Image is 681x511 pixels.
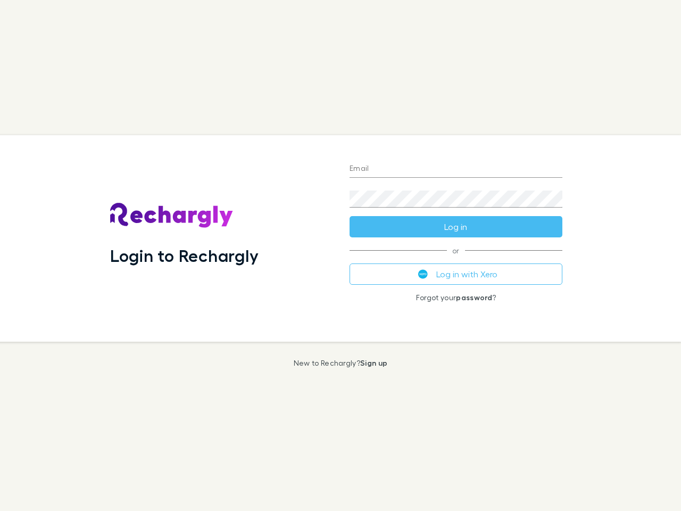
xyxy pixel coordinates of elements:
h1: Login to Rechargly [110,245,259,266]
a: password [456,293,492,302]
img: Rechargly's Logo [110,203,234,228]
button: Log in with Xero [350,263,562,285]
img: Xero's logo [418,269,428,279]
p: Forgot your ? [350,293,562,302]
button: Log in [350,216,562,237]
span: or [350,250,562,251]
p: New to Rechargly? [294,359,388,367]
a: Sign up [360,358,387,367]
